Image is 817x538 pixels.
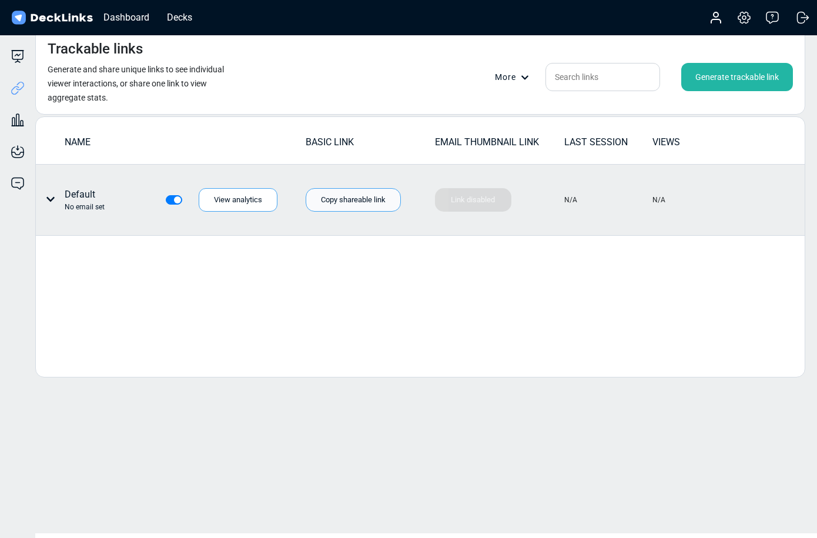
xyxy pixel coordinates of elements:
h4: Trackable links [48,41,143,58]
div: N/A [564,195,577,205]
div: No email set [65,202,105,212]
div: LAST SESSION [564,135,651,149]
div: Copy shareable link [306,188,401,212]
div: N/A [652,195,665,205]
div: VIEWS [652,135,739,149]
div: Decks [161,10,198,25]
input: Search links [545,63,660,91]
div: View analytics [199,188,277,212]
div: More [495,71,536,83]
img: DeckLinks [9,9,95,26]
div: NAME [65,135,304,149]
div: Default [65,188,105,212]
div: Dashboard [98,10,155,25]
div: Generate trackable link [681,63,793,91]
small: Generate and share unique links to see individual viewer interactions, or share one link to view ... [48,65,224,102]
td: BASIC LINK [305,135,434,155]
td: EMAIL THUMBNAIL LINK [434,135,564,155]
